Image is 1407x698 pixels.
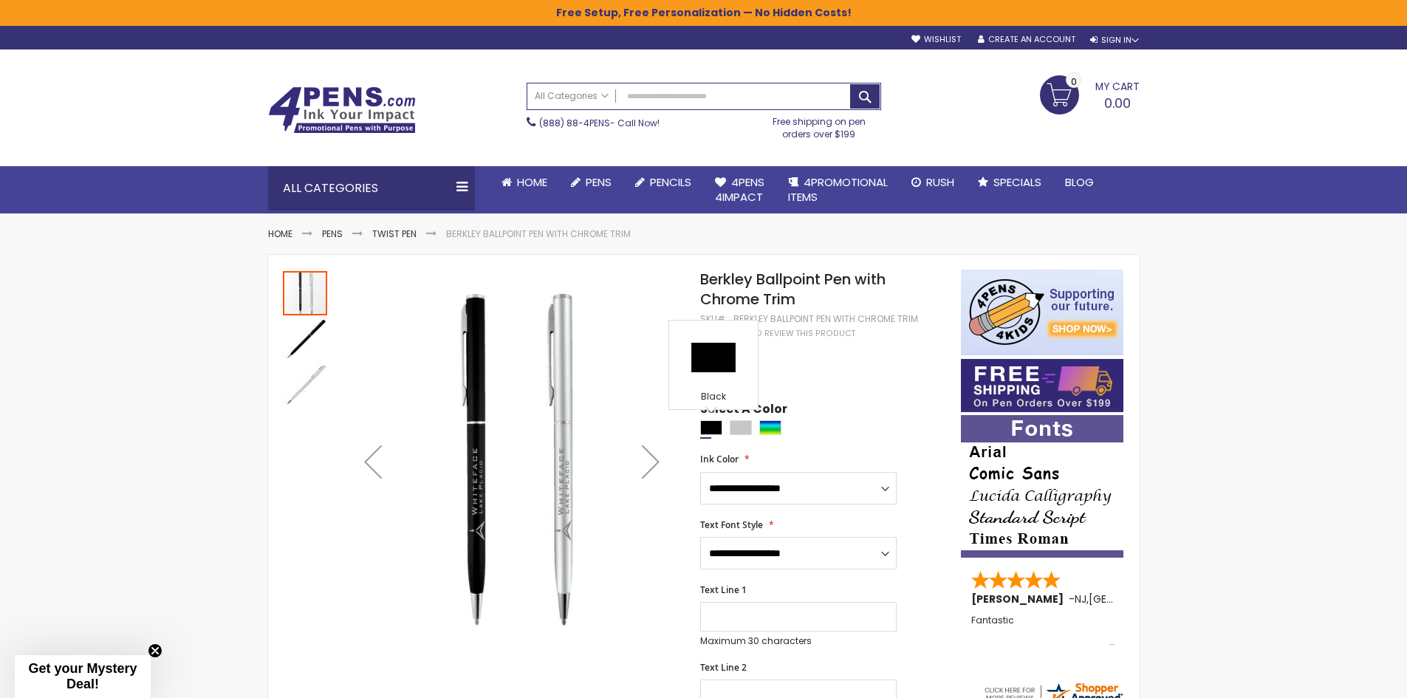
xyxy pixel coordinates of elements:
a: Rush [900,166,966,199]
span: Home [517,174,547,190]
a: Home [268,227,292,240]
div: Berkley Ballpoint Pen with Chrome Trim [733,313,918,325]
span: Pencils [650,174,691,190]
img: 4pens 4 kids [961,270,1123,355]
span: Ink Color [700,453,739,465]
a: Pens [559,166,623,199]
a: (888) 88-4PENS [539,117,610,129]
div: Free shipping on pen orders over $199 [757,110,881,140]
p: Maximum 30 characters [700,635,897,647]
li: Berkley Ballpoint Pen with Chrome Trim [446,228,631,240]
a: Be the first to review this product [700,328,855,339]
a: 4Pens4impact [703,166,776,214]
div: All Categories [268,166,475,211]
span: 0 [1071,75,1077,89]
a: Home [490,166,559,199]
div: Get your Mystery Deal!Close teaser [15,655,151,698]
span: - Call Now! [539,117,660,129]
strong: SKU [700,312,728,325]
span: 4PROMOTIONAL ITEMS [788,174,888,205]
span: Berkley Ballpoint Pen with Chrome Trim [700,269,886,309]
div: Black [700,420,722,435]
span: [GEOGRAPHIC_DATA] [1089,592,1197,606]
div: Next [621,270,680,653]
a: 0.00 0 [1040,75,1140,112]
img: Berkley Ballpoint Pen with Chrome Trim [283,363,327,407]
div: Black [673,391,754,406]
div: Assorted [759,420,781,435]
div: Silver [730,420,752,435]
img: Berkley Ballpoint Pen with Chrome Trim [283,317,327,361]
a: Blog [1053,166,1106,199]
span: Select A Color [700,401,787,421]
img: 4Pens Custom Pens and Promotional Products [268,86,416,134]
a: Wishlist [911,34,961,45]
img: Free shipping on orders over $199 [961,359,1123,412]
div: Berkley Ballpoint Pen with Chrome Trim [283,361,327,407]
span: - , [1069,592,1197,606]
div: Berkley Ballpoint Pen with Chrome Trim [283,315,329,361]
a: Specials [966,166,1053,199]
span: All Categories [535,90,609,102]
img: Berkley Ballpoint Pen with Chrome Trim [343,291,681,629]
span: NJ [1075,592,1086,606]
button: Close teaser [148,643,162,658]
div: Berkley Ballpoint Pen with Chrome Trim [283,270,329,315]
span: 0.00 [1104,94,1131,112]
span: Text Line 1 [700,584,747,596]
a: All Categories [527,83,616,108]
a: Twist Pen [372,227,417,240]
a: 4PROMOTIONALITEMS [776,166,900,214]
div: Previous [343,270,403,653]
span: Text Line 2 [700,661,747,674]
a: Create an Account [978,34,1075,45]
span: Blog [1065,174,1094,190]
div: Fantastic [971,615,1115,647]
span: 4Pens 4impact [715,174,764,205]
span: Text Font Style [700,519,763,531]
a: Pens [322,227,343,240]
span: Specials [993,174,1041,190]
span: Pens [586,174,612,190]
span: [PERSON_NAME] [971,592,1069,606]
a: Pencils [623,166,703,199]
img: font-personalization-examples [961,415,1123,558]
div: Sign In [1090,35,1139,46]
span: Rush [926,174,954,190]
span: Get your Mystery Deal! [28,661,137,691]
